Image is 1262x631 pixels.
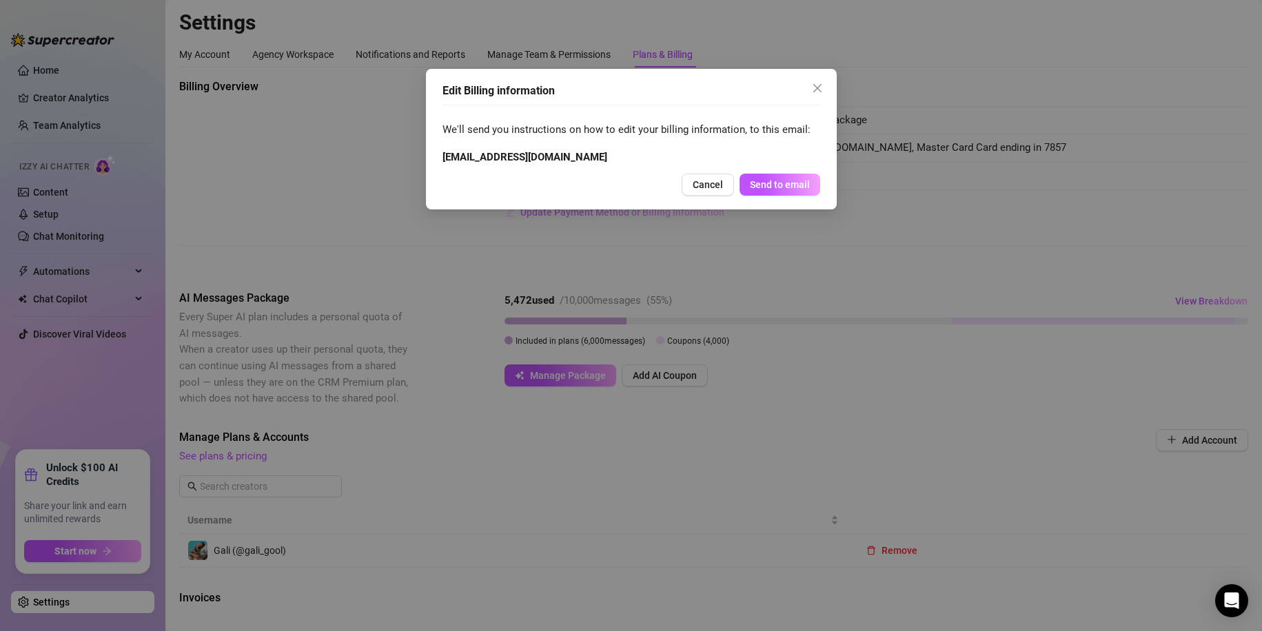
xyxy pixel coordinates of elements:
span: close [812,83,823,94]
span: Cancel [693,179,723,190]
strong: [EMAIL_ADDRESS][DOMAIN_NAME] [442,151,607,163]
span: Close [806,83,828,94]
button: Cancel [682,174,734,196]
button: Close [806,77,828,99]
button: Send to email [740,174,820,196]
span: Send to email [750,179,810,190]
div: Open Intercom Messenger [1215,584,1248,617]
div: Edit Billing information [442,83,820,99]
span: We'll send you instructions on how to edit your billing information, to this email: [442,122,820,138]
